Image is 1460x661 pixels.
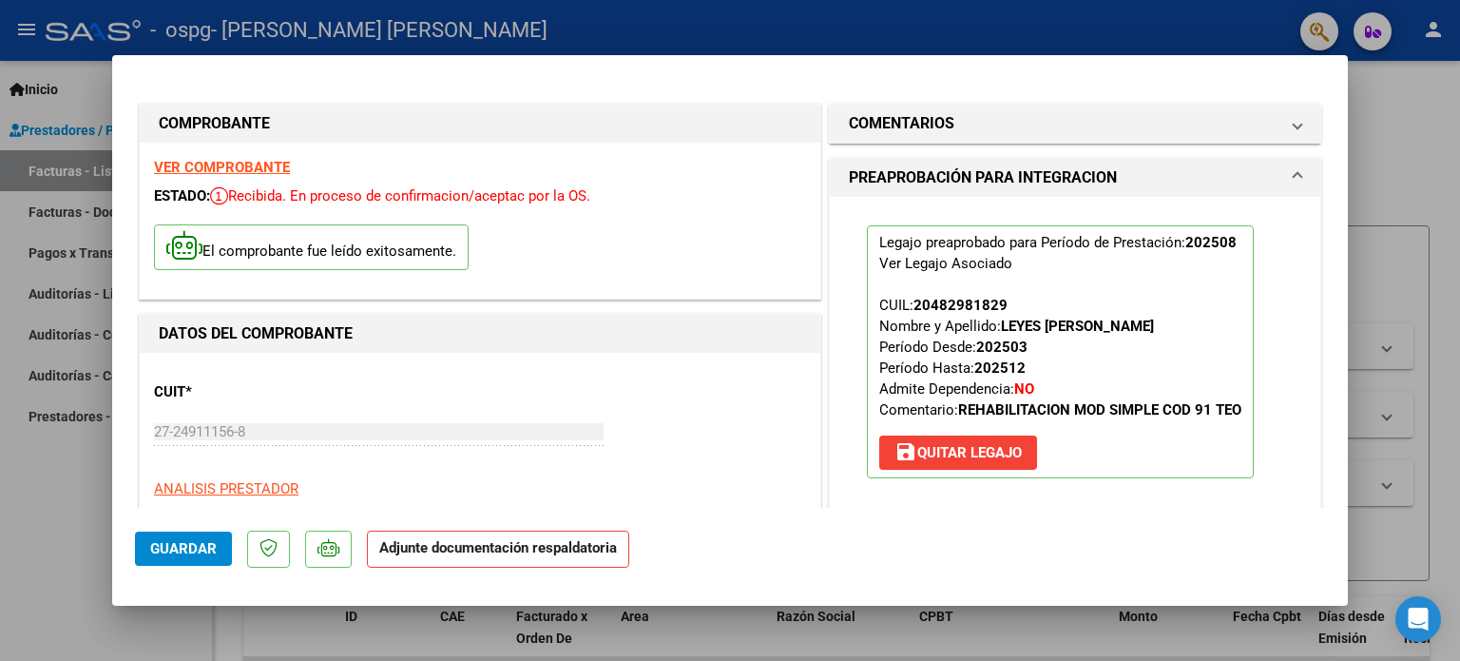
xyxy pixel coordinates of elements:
span: ESTADO: [154,187,210,204]
span: Recibida. En proceso de confirmacion/aceptac por la OS. [210,187,590,204]
div: PREAPROBACIÓN PARA INTEGRACION [830,197,1320,522]
mat-expansion-panel-header: COMENTARIOS [830,105,1320,143]
strong: NO [1014,380,1034,398]
button: Guardar [135,532,232,566]
strong: LEYES [PERSON_NAME] [1001,318,1154,335]
h1: PREAPROBACIÓN PARA INTEGRACION [849,166,1117,189]
strong: 202512 [974,360,1026,377]
p: CUIT [154,381,350,403]
span: ANALISIS PRESTADOR [154,480,298,497]
strong: COMPROBANTE [159,114,270,132]
p: Legajo preaprobado para Período de Prestación: [867,225,1254,478]
div: Ver Legajo Asociado [879,253,1012,274]
span: Guardar [150,540,217,557]
div: 20482981829 [913,295,1008,316]
mat-icon: save [894,440,917,463]
strong: Adjunte documentación respaldatoria [379,539,617,556]
strong: 202503 [976,339,1028,356]
div: Open Intercom Messenger [1395,596,1441,642]
strong: 202508 [1185,234,1237,251]
button: Quitar Legajo [879,436,1037,470]
strong: DATOS DEL COMPROBANTE [159,324,353,342]
span: Quitar Legajo [894,444,1022,461]
span: CUIL: Nombre y Apellido: Período Desde: Período Hasta: Admite Dependencia: [879,297,1241,418]
strong: REHABILITACION MOD SIMPLE COD 91 TEO [958,401,1241,418]
p: El comprobante fue leído exitosamente. [154,224,469,271]
span: Comentario: [879,401,1241,418]
mat-expansion-panel-header: PREAPROBACIÓN PARA INTEGRACION [830,159,1320,197]
a: VER COMPROBANTE [154,159,290,176]
h1: COMENTARIOS [849,112,954,135]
